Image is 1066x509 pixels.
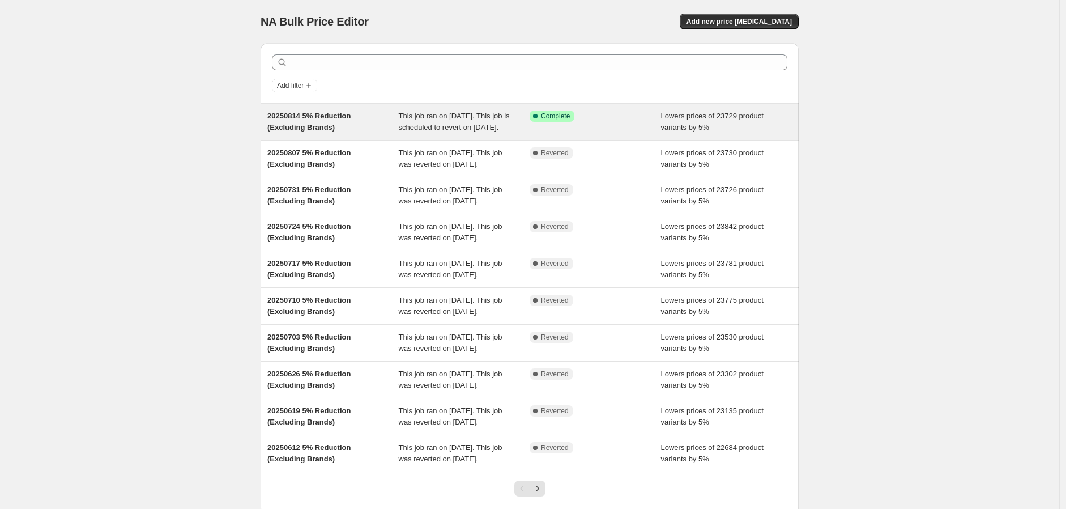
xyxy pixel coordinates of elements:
[541,185,569,194] span: Reverted
[686,17,792,26] span: Add new price [MEDICAL_DATA]
[399,222,502,242] span: This job ran on [DATE]. This job was reverted on [DATE].
[541,259,569,268] span: Reverted
[267,443,351,463] span: 20250612 5% Reduction (Excluding Brands)
[267,185,351,205] span: 20250731 5% Reduction (Excluding Brands)
[680,14,799,29] button: Add new price [MEDICAL_DATA]
[541,406,569,415] span: Reverted
[541,443,569,452] span: Reverted
[399,296,502,316] span: This job ran on [DATE]. This job was reverted on [DATE].
[267,112,351,132] span: 20250814 5% Reduction (Excluding Brands)
[541,296,569,305] span: Reverted
[661,112,764,132] span: Lowers prices of 23729 product variants by 5%
[399,259,502,279] span: This job ran on [DATE]. This job was reverted on [DATE].
[399,149,502,168] span: This job ran on [DATE]. This job was reverted on [DATE].
[541,370,569,379] span: Reverted
[661,370,764,389] span: Lowers prices of 23302 product variants by 5%
[267,222,351,242] span: 20250724 5% Reduction (Excluding Brands)
[277,81,304,90] span: Add filter
[541,222,569,231] span: Reverted
[661,259,764,279] span: Lowers prices of 23781 product variants by 5%
[399,370,502,389] span: This job ran on [DATE]. This job was reverted on [DATE].
[661,443,764,463] span: Lowers prices of 22684 product variants by 5%
[399,406,502,426] span: This job ran on [DATE]. This job was reverted on [DATE].
[661,222,764,242] span: Lowers prices of 23842 product variants by 5%
[541,149,569,158] span: Reverted
[399,443,502,463] span: This job ran on [DATE]. This job was reverted on [DATE].
[272,79,317,92] button: Add filter
[661,149,764,168] span: Lowers prices of 23730 product variants by 5%
[399,112,510,132] span: This job ran on [DATE]. This job is scheduled to revert on [DATE].
[267,333,351,353] span: 20250703 5% Reduction (Excluding Brands)
[541,112,570,121] span: Complete
[514,481,545,497] nav: Pagination
[267,296,351,316] span: 20250710 5% Reduction (Excluding Brands)
[267,370,351,389] span: 20250626 5% Reduction (Excluding Brands)
[661,296,764,316] span: Lowers prices of 23775 product variants by 5%
[261,15,369,28] span: NA Bulk Price Editor
[267,259,351,279] span: 20250717 5% Reduction (Excluding Brands)
[661,185,764,205] span: Lowers prices of 23726 product variants by 5%
[530,481,545,497] button: Next
[267,149,351,168] span: 20250807 5% Reduction (Excluding Brands)
[661,406,764,426] span: Lowers prices of 23135 product variants by 5%
[399,333,502,353] span: This job ran on [DATE]. This job was reverted on [DATE].
[399,185,502,205] span: This job ran on [DATE]. This job was reverted on [DATE].
[541,333,569,342] span: Reverted
[267,406,351,426] span: 20250619 5% Reduction (Excluding Brands)
[661,333,764,353] span: Lowers prices of 23530 product variants by 5%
